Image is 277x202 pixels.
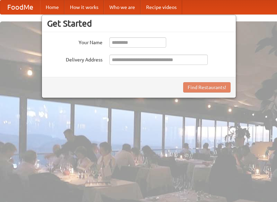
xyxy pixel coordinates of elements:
a: Who we are [104,0,141,14]
a: How it works [64,0,104,14]
a: Recipe videos [141,0,182,14]
button: Find Restaurants! [183,82,231,93]
label: Delivery Address [47,55,102,63]
label: Your Name [47,37,102,46]
a: Home [40,0,64,14]
a: FoodMe [0,0,40,14]
h3: Get Started [47,18,231,29]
